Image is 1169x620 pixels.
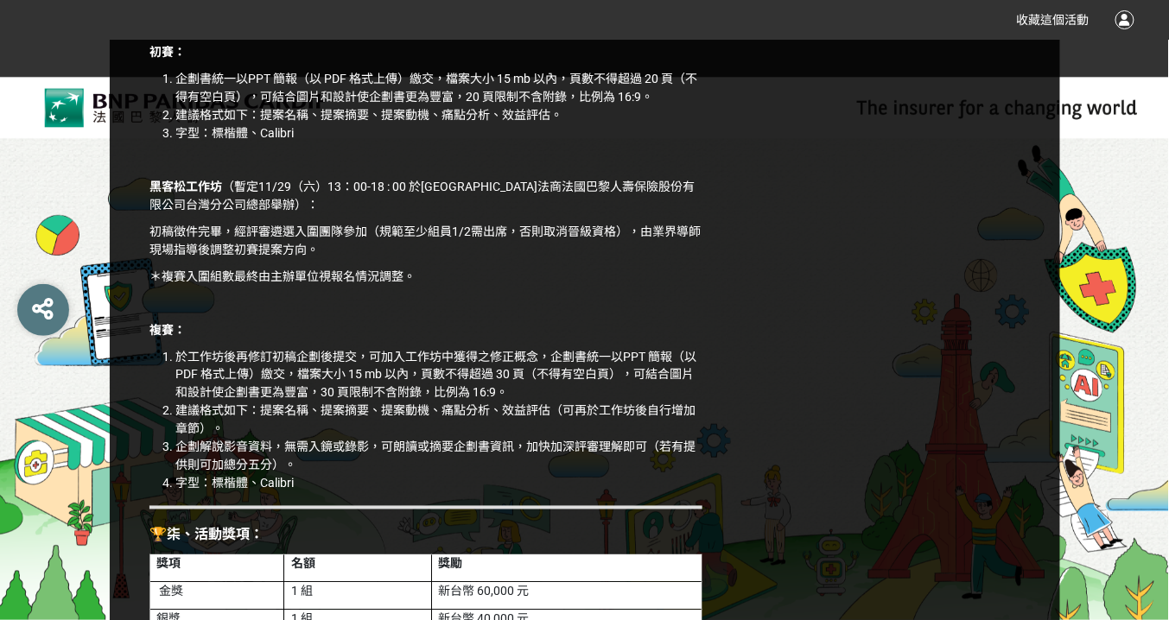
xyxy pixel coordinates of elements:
[156,555,277,573] p: 獎項
[149,323,186,337] strong: 複賽：
[175,124,702,142] li: 字型：標楷體、Calibri
[149,180,222,193] strong: 黑客松工作坊
[175,348,702,402] li: 於工作坊後再修訂初稿企劃後提交，可加入工作坊中獲得之修正概念，企劃書統一以PPT 簡報（以 PDF 格式上傳）繳交，檔案大小 15 mb 以內，頁數不得超過 30 頁（不得有空白頁），可結合圖片...
[149,223,702,259] p: 初稿徵件完畢，經評審遴選入圍團隊參加（規範至少組員1/2需出席，否則取消晉級資格），由業界導師現場指導後調整初賽提案方向。
[159,583,277,601] p: 金獎
[175,475,702,493] li: 字型：標楷體、Calibri
[291,555,425,573] p: 名額
[438,583,696,601] p: 新台幣 60,000 元
[149,268,702,286] p: ＊複賽入圍組數最終由主辦單位視報名情況調整。
[175,70,702,106] li: 企劃書統一以PPT 簡報（以 PDF 格式上傳）繳交，檔案大小 15 mb 以內，頁數不得超過 20 頁（不得有空白頁），可結合圖片和設計使企劃書更為豐富，20 頁限制不含附錄，比例為 16:9。
[175,439,702,475] li: 企劃解說影音資料，無需入鏡或錄影，可朗讀或摘要企劃書資訊，加快加深評審理解即可（若有提供則可加總分五分）。
[149,178,702,214] p: （暫定11/29（六）13：00-18 : 00 於[GEOGRAPHIC_DATA]法商法國巴黎人壽保險股份有限公司台灣分公司總部舉辦）：
[291,583,425,601] p: 1 組
[1017,13,1090,27] span: 收藏這個活動
[149,45,186,59] strong: 初賽：
[175,402,702,439] li: 建議格式如下：提案名稱、提案摘要、提案動機、痛點分析、效益評估（可再於工作坊後自行增加章節）。
[175,106,702,124] li: 建議格式如下：提案名稱、提案摘要、提案動機、痛點分析、效益評估。
[438,555,696,573] p: 獎勵
[149,527,264,543] strong: 🏆柒、活動獎項：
